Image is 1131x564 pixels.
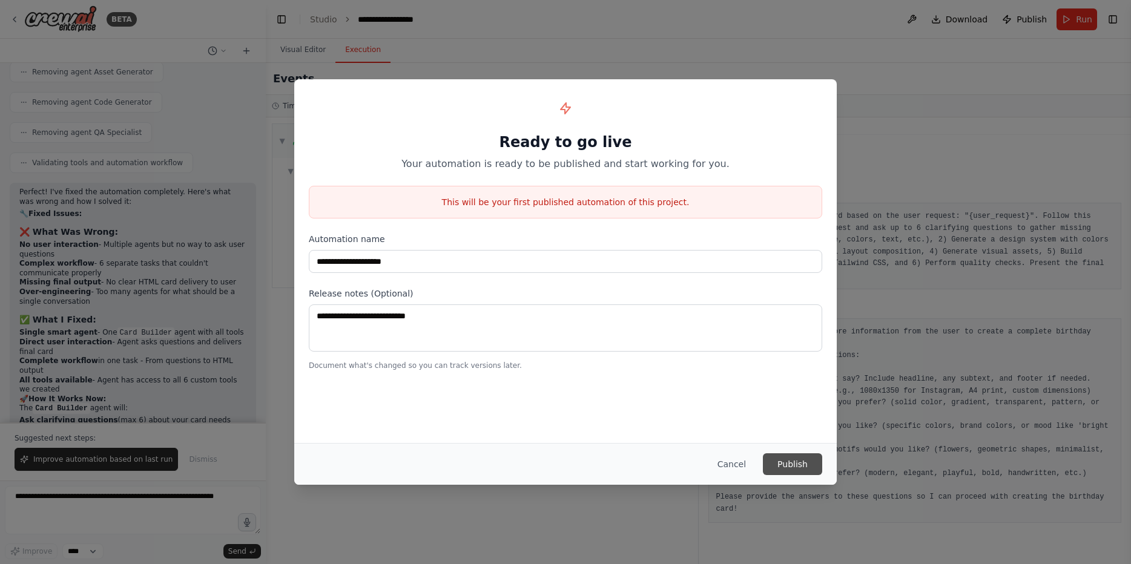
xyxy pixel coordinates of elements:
p: This will be your first published automation of this project. [309,196,822,208]
button: Publish [763,453,822,475]
h1: Ready to go live [309,133,822,152]
p: Document what's changed so you can track versions later. [309,361,822,370]
p: Your automation is ready to be published and start working for you. [309,157,822,171]
label: Automation name [309,233,822,245]
button: Cancel [708,453,756,475]
label: Release notes (Optional) [309,287,822,300]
